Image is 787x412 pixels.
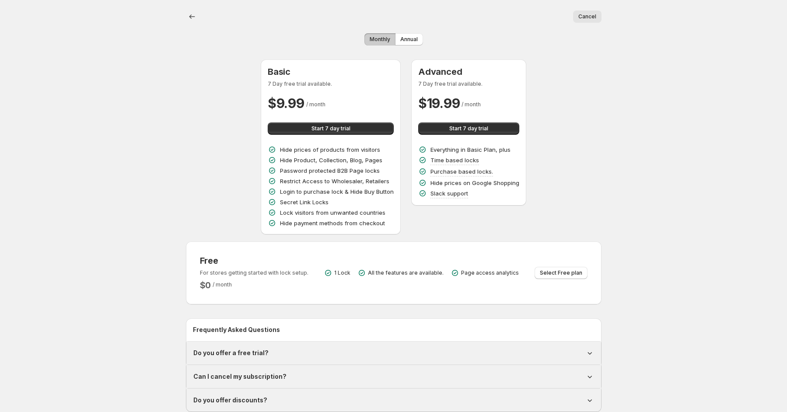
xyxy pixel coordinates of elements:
[364,33,395,45] button: Monthly
[280,156,382,164] p: Hide Product, Collection, Blog, Pages
[280,166,380,175] p: Password protected B2B Page locks
[418,66,519,77] h3: Advanced
[418,94,460,112] h2: $ 19.99
[395,33,423,45] button: Annual
[334,269,350,276] p: 1 Lock
[573,10,602,23] button: Cancel
[193,396,267,405] h1: Do you offer discounts?
[540,269,582,276] span: Select Free plan
[449,125,488,132] span: Start 7 day trial
[368,269,444,276] p: All the features are available.
[430,178,519,187] p: Hide prices on Google Shopping
[418,80,519,87] p: 7 Day free trial available.
[370,36,390,43] span: Monthly
[268,66,394,77] h3: Basic
[200,255,308,266] h3: Free
[280,198,329,206] p: Secret Link Locks
[186,10,198,23] button: Back
[430,189,468,198] p: Slack support
[306,101,325,108] span: / month
[418,122,519,135] button: Start 7 day trial
[430,145,511,154] p: Everything in Basic Plan, plus
[193,349,269,357] h1: Do you offer a free trial?
[280,208,385,217] p: Lock visitors from unwanted countries
[268,122,394,135] button: Start 7 day trial
[193,325,595,334] h2: Frequently Asked Questions
[535,267,588,279] button: Select Free plan
[193,372,287,381] h1: Can I cancel my subscription?
[280,187,394,196] p: Login to purchase lock & Hide Buy Button
[200,269,308,276] p: For stores getting started with lock setup.
[430,156,479,164] p: Time based locks
[461,269,519,276] p: Page access analytics
[213,281,232,288] span: / month
[268,80,394,87] p: 7 Day free trial available.
[311,125,350,132] span: Start 7 day trial
[200,280,211,290] h2: $ 0
[280,145,380,154] p: Hide prices of products from visitors
[280,177,389,185] p: Restrict Access to Wholesaler, Retailers
[268,94,304,112] h2: $ 9.99
[430,167,493,176] p: Purchase based locks.
[578,13,596,20] span: Cancel
[400,36,418,43] span: Annual
[280,219,385,227] p: Hide payment methods from checkout
[462,101,481,108] span: / month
